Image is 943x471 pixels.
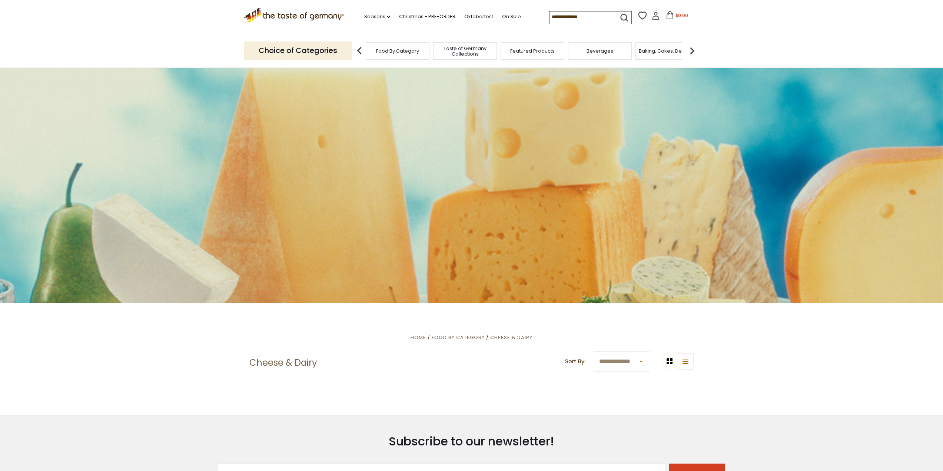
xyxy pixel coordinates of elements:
[464,13,493,21] a: Oktoberfest
[376,48,419,54] a: Food By Category
[249,357,317,368] h1: Cheese & Dairy
[218,434,725,449] h3: Subscribe to our newsletter!
[364,13,390,21] a: Seasons
[639,48,696,54] a: Baking, Cakes, Desserts
[502,13,521,21] a: On Sale
[352,43,367,58] img: previous arrow
[685,43,700,58] img: next arrow
[411,334,426,341] a: Home
[399,13,455,21] a: Christmas - PRE-ORDER
[661,11,693,22] button: $0.00
[435,46,495,57] a: Taste of Germany Collections
[587,48,613,54] a: Beverages
[675,12,688,19] span: $0.00
[565,357,585,366] label: Sort By:
[510,48,555,54] a: Featured Products
[432,334,485,341] a: Food By Category
[244,42,352,60] p: Choice of Categories
[490,334,532,341] a: Cheese & Dairy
